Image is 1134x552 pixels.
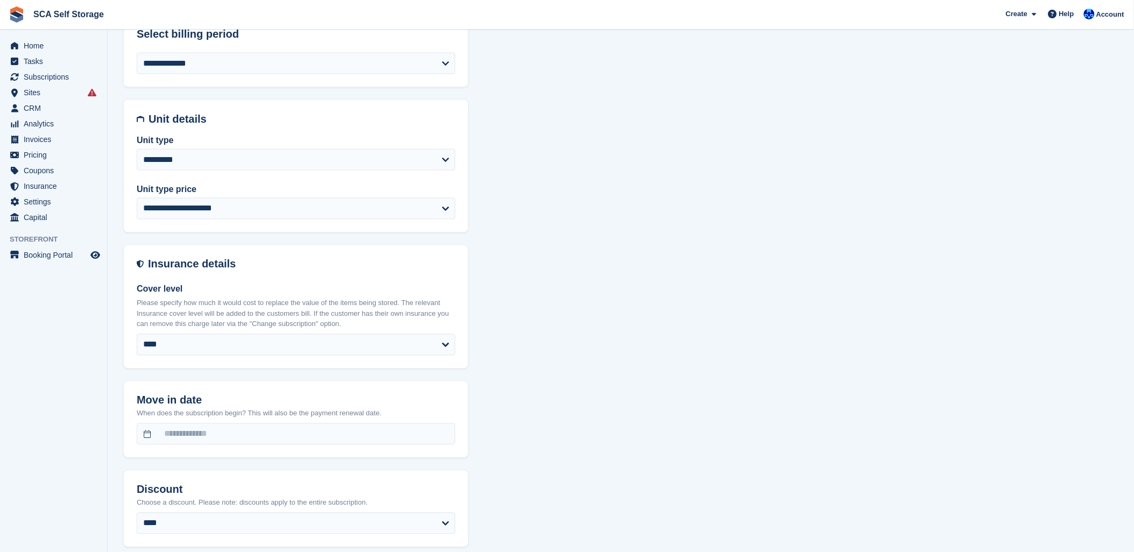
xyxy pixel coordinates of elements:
[24,132,88,147] span: Invoices
[24,194,88,209] span: Settings
[137,113,144,125] img: unit-details-icon-595b0c5c156355b767ba7b61e002efae458ec76ed5ec05730b8e856ff9ea34a9.svg
[24,247,88,263] span: Booking Portal
[24,54,88,69] span: Tasks
[24,179,88,194] span: Insurance
[5,85,102,100] a: menu
[88,88,96,97] i: Smart entry sync failures have occurred
[5,69,102,84] a: menu
[137,134,455,147] label: Unit type
[5,179,102,194] a: menu
[5,54,102,69] a: menu
[5,194,102,209] a: menu
[149,113,455,125] h2: Unit details
[24,101,88,116] span: CRM
[24,147,88,162] span: Pricing
[137,484,455,496] h2: Discount
[1006,9,1027,19] span: Create
[137,183,455,196] label: Unit type price
[24,69,88,84] span: Subscriptions
[5,116,102,131] a: menu
[5,38,102,53] a: menu
[24,163,88,178] span: Coupons
[5,163,102,178] a: menu
[137,28,455,40] h2: Select billing period
[137,283,455,296] label: Cover level
[1084,9,1095,19] img: Kelly Neesham
[24,38,88,53] span: Home
[10,234,107,245] span: Storefront
[89,249,102,261] a: Preview store
[9,6,25,23] img: stora-icon-8386f47178a22dfd0bd8f6a31ec36ba5ce8667c1dd55bd0f319d3a0aa187defe.svg
[137,298,455,330] p: Please specify how much it would cost to replace the value of the items being stored. The relevan...
[5,101,102,116] a: menu
[24,210,88,225] span: Capital
[29,5,108,23] a: SCA Self Storage
[148,258,455,271] h2: Insurance details
[5,132,102,147] a: menu
[1059,9,1074,19] span: Help
[5,147,102,162] a: menu
[5,247,102,263] a: menu
[1096,9,1124,20] span: Account
[5,210,102,225] a: menu
[24,85,88,100] span: Sites
[137,394,455,407] h2: Move in date
[24,116,88,131] span: Analytics
[137,498,455,508] p: Choose a discount. Please note: discounts apply to the entire subscription.
[137,258,144,271] img: insurance-details-icon-731ffda60807649b61249b889ba3c5e2b5c27d34e2e1fb37a309f0fde93ff34a.svg
[137,408,455,419] p: When does the subscription begin? This will also be the payment renewal date.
